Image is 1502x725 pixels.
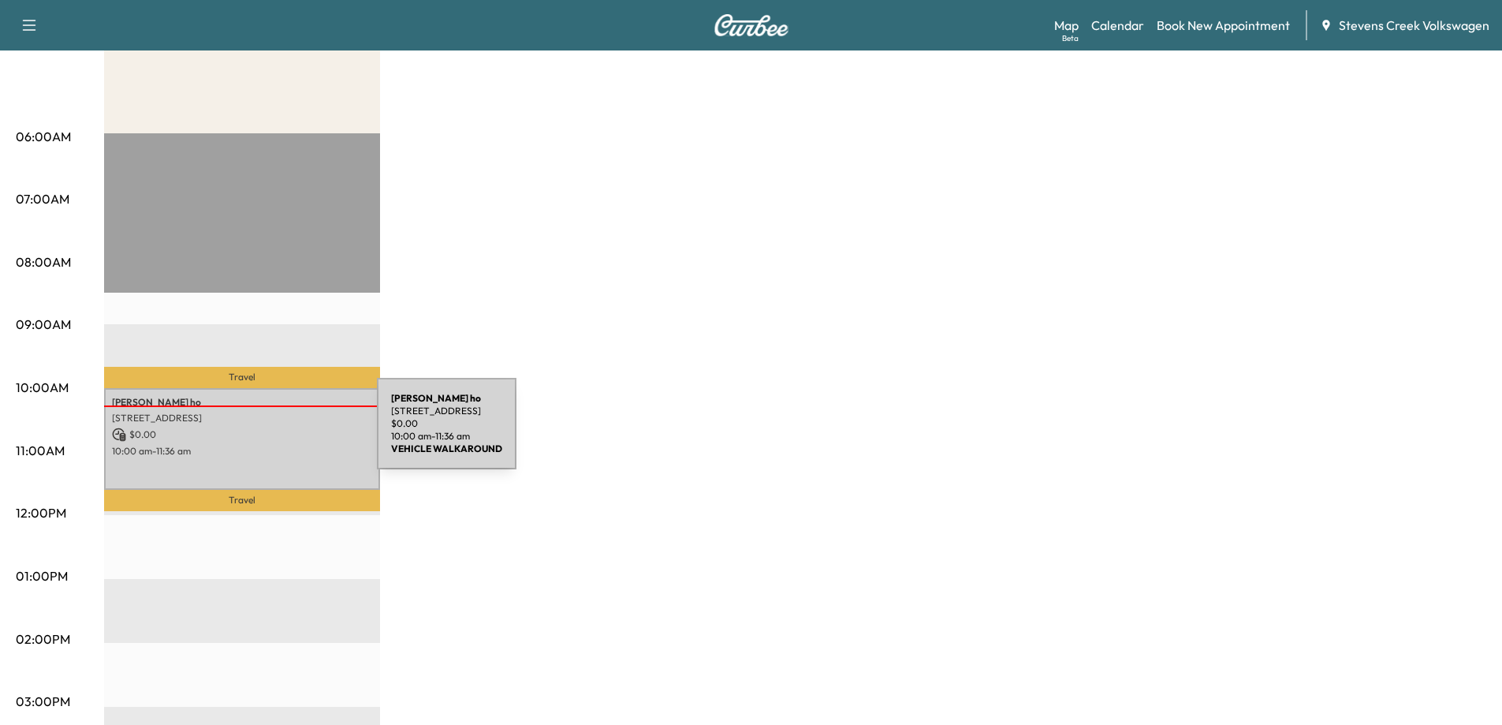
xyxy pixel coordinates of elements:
p: 08:00AM [16,252,71,271]
p: [PERSON_NAME] ho [112,396,372,409]
p: $ 0.00 [112,428,372,442]
a: Book New Appointment [1157,16,1290,35]
p: 01:00PM [16,566,68,585]
img: Curbee Logo [714,14,789,36]
a: Calendar [1091,16,1144,35]
p: 12:00PM [16,503,66,522]
p: 09:00AM [16,315,71,334]
p: 10:00AM [16,378,69,397]
p: 10:00 am - 11:36 am [112,445,372,458]
p: 07:00AM [16,189,69,208]
p: [STREET_ADDRESS] [112,412,372,424]
p: Travel [104,490,380,511]
p: 06:00AM [16,127,71,146]
p: 11:00AM [16,441,65,460]
a: MapBeta [1054,16,1079,35]
p: 03:00PM [16,692,70,711]
p: 02:00PM [16,630,70,648]
p: Travel [104,367,380,388]
div: Beta [1062,32,1079,44]
span: Stevens Creek Volkswagen [1339,16,1489,35]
